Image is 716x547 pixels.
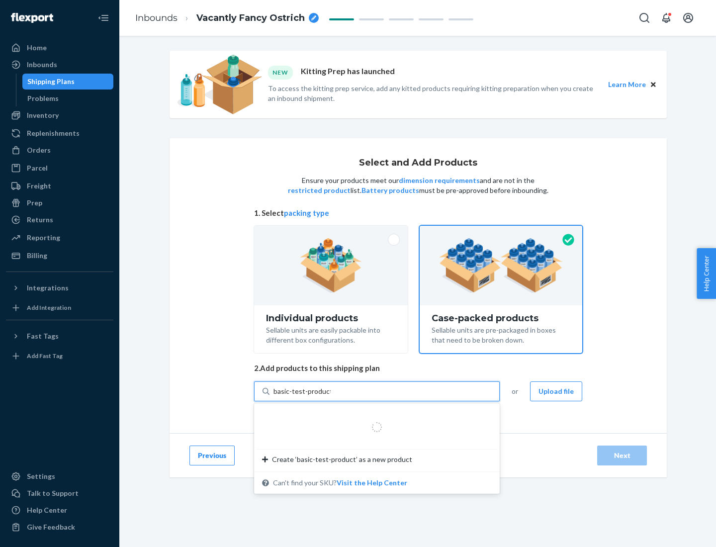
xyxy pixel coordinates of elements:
[6,57,113,73] a: Inbounds
[530,381,582,401] button: Upload file
[6,348,113,364] a: Add Fast Tag
[361,185,419,195] button: Battery products
[432,313,570,323] div: Case-packed products
[135,12,178,23] a: Inbounds
[27,505,67,515] div: Help Center
[27,488,79,498] div: Talk to Support
[512,386,518,396] span: or
[6,142,113,158] a: Orders
[608,79,646,90] button: Learn More
[6,178,113,194] a: Freight
[27,60,57,70] div: Inbounds
[6,485,113,501] a: Talk to Support
[27,163,48,173] div: Parcel
[127,3,327,33] ol: breadcrumbs
[6,125,113,141] a: Replenishments
[284,208,329,218] button: packing type
[27,93,59,103] div: Problems
[6,160,113,176] a: Parcel
[6,519,113,535] button: Give Feedback
[6,328,113,344] button: Fast Tags
[6,502,113,518] a: Help Center
[22,74,114,90] a: Shipping Plans
[254,363,582,373] span: 2. Add products to this shipping plan
[273,386,331,396] input: Create ‘basic-test-product’ as a new productCan't find your SKU?Visit the Help Center
[27,43,47,53] div: Home
[301,66,395,79] p: Kitting Prep has launched
[288,185,351,195] button: restricted product
[272,455,412,464] span: Create ‘basic-test-product’ as a new product
[697,248,716,299] button: Help Center
[337,478,407,488] button: Create ‘basic-test-product’ as a new productCan't find your SKU?
[27,471,55,481] div: Settings
[6,40,113,56] a: Home
[27,128,80,138] div: Replenishments
[597,446,647,465] button: Next
[648,79,659,90] button: Close
[27,352,63,360] div: Add Fast Tag
[268,84,599,103] p: To access the kitting prep service, add any kitted products requiring kitting preparation when yo...
[27,215,53,225] div: Returns
[27,331,59,341] div: Fast Tags
[6,195,113,211] a: Prep
[27,251,47,261] div: Billing
[287,176,549,195] p: Ensure your products meet our and are not in the list. must be pre-approved before inbounding.
[432,323,570,345] div: Sellable units are pre-packaged in boxes that need to be broken down.
[27,181,51,191] div: Freight
[6,280,113,296] button: Integrations
[11,13,53,23] img: Flexport logo
[27,303,71,312] div: Add Integration
[634,8,654,28] button: Open Search Box
[6,230,113,246] a: Reporting
[6,107,113,123] a: Inventory
[268,66,293,79] div: NEW
[6,300,113,316] a: Add Integration
[266,313,396,323] div: Individual products
[189,446,235,465] button: Previous
[656,8,676,28] button: Open notifications
[6,248,113,264] a: Billing
[27,522,75,532] div: Give Feedback
[27,77,75,87] div: Shipping Plans
[27,145,51,155] div: Orders
[439,238,563,293] img: case-pack.59cecea509d18c883b923b81aeac6d0b.png
[27,110,59,120] div: Inventory
[273,478,407,488] span: Can't find your SKU?
[678,8,698,28] button: Open account menu
[22,91,114,106] a: Problems
[266,323,396,345] div: Sellable units are easily packable into different box configurations.
[27,198,42,208] div: Prep
[6,468,113,484] a: Settings
[606,451,638,460] div: Next
[93,8,113,28] button: Close Navigation
[196,12,305,25] span: Vacantly Fancy Ostrich
[6,212,113,228] a: Returns
[359,158,477,168] h1: Select and Add Products
[27,233,60,243] div: Reporting
[300,238,362,293] img: individual-pack.facf35554cb0f1810c75b2bd6df2d64e.png
[254,208,582,218] span: 1. Select
[399,176,480,185] button: dimension requirements
[27,283,69,293] div: Integrations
